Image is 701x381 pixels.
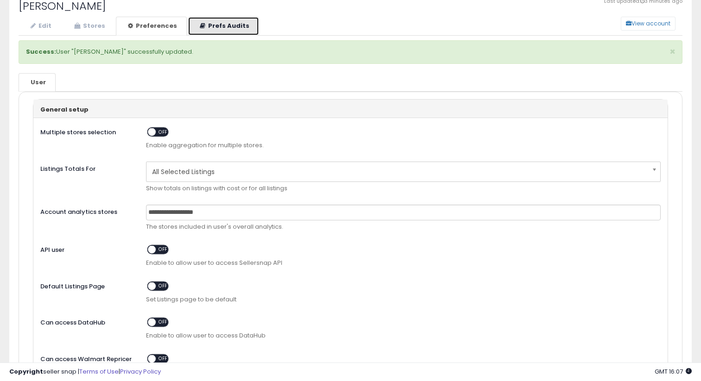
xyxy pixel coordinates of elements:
label: Can access Walmart Repricer [33,352,139,364]
span: Set Listings page to be default [146,295,661,304]
a: Edit [19,17,61,36]
label: Default Listings Page [33,279,139,291]
div: User "[PERSON_NAME]" successfully updated. [19,40,682,64]
label: Multiple stores selection [33,125,139,137]
strong: Success: [26,47,56,56]
a: Privacy Policy [120,367,161,376]
label: Can access DataHub [33,315,139,327]
a: Prefs Audits [188,17,259,36]
span: OFF [156,355,171,362]
div: seller snap | | [9,368,161,376]
span: All Selected Listings [152,164,643,180]
span: OFF [156,246,171,254]
a: Terms of Use [79,367,119,376]
a: View account [614,17,628,31]
button: View account [621,17,676,31]
span: 2025-10-9 16:07 GMT [655,367,692,376]
p: The stores included in user's overall analytics. [146,223,661,231]
a: Preferences [116,17,187,36]
label: Account analytics stores [33,205,139,217]
label: Listings Totals For [33,162,139,174]
h3: General setup [40,106,661,113]
span: Enable to allow user to access DataHub [146,331,661,340]
span: Enable to allow user to access Sellersnap API [146,259,661,268]
p: Show totals on listings with cost or for all listings [146,184,661,193]
a: User [19,73,56,92]
label: API user [33,243,139,255]
a: Stores [62,17,115,36]
span: Enable aggregation for multiple stores. [146,141,661,150]
button: × [669,47,676,56]
span: OFF [156,282,171,290]
span: OFF [156,319,171,326]
strong: Copyright [9,367,43,376]
span: OFF [156,128,171,136]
